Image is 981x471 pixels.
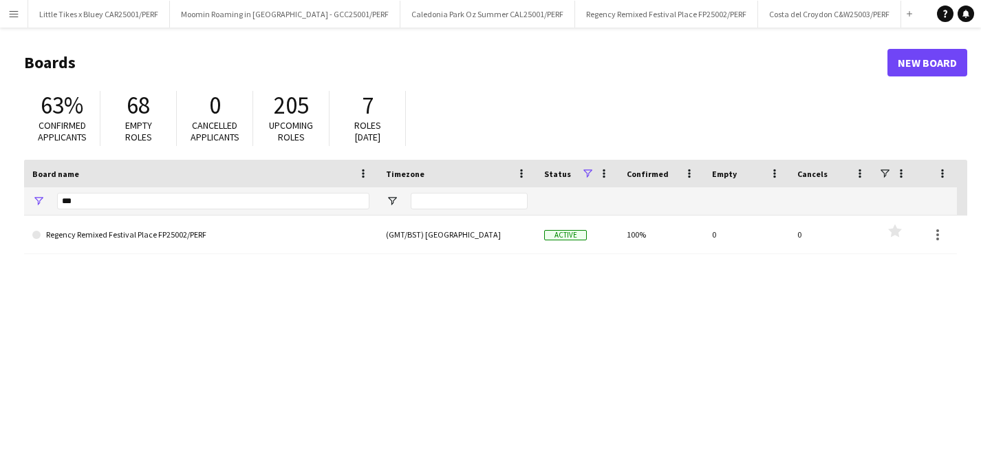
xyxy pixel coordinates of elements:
[544,230,587,240] span: Active
[269,119,313,143] span: Upcoming roles
[354,119,381,143] span: Roles [DATE]
[32,216,369,254] a: Regency Remixed Festival Place FP25002/PERF
[400,1,575,28] button: Caledonia Park Oz Summer CAL25001/PERF
[618,216,704,253] div: 100%
[127,90,150,121] span: 68
[362,90,374,121] span: 7
[41,90,83,121] span: 63%
[191,119,239,143] span: Cancelled applicants
[887,49,967,76] a: New Board
[797,169,828,179] span: Cancels
[32,169,79,179] span: Board name
[378,216,536,253] div: (GMT/BST) [GEOGRAPHIC_DATA]
[386,169,424,179] span: Timezone
[125,119,152,143] span: Empty roles
[575,1,758,28] button: Regency Remixed Festival Place FP25002/PERF
[411,193,528,209] input: Timezone Filter Input
[57,193,369,209] input: Board name Filter Input
[32,195,45,207] button: Open Filter Menu
[38,119,87,143] span: Confirmed applicants
[789,216,874,253] div: 0
[544,169,571,179] span: Status
[712,169,737,179] span: Empty
[274,90,309,121] span: 205
[627,169,669,179] span: Confirmed
[24,52,887,73] h1: Boards
[704,216,789,253] div: 0
[170,1,400,28] button: Moomin Roaming in [GEOGRAPHIC_DATA] - GCC25001/PERF
[209,90,221,121] span: 0
[758,1,901,28] button: Costa del Croydon C&W25003/PERF
[28,1,170,28] button: Little Tikes x Bluey CAR25001/PERF
[386,195,398,207] button: Open Filter Menu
